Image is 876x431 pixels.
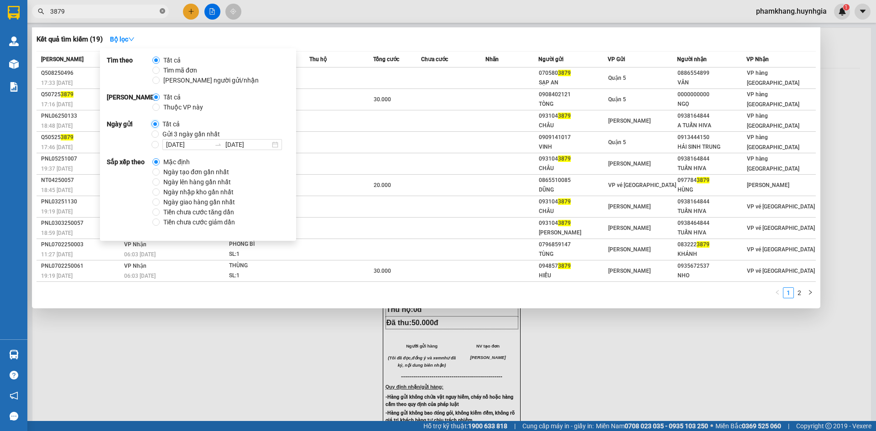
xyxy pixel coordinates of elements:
[61,91,73,98] span: 3879
[160,167,233,177] span: Ngày tạo đơn gần nhất
[128,36,135,42] span: down
[539,228,607,238] div: [PERSON_NAME]
[159,119,183,129] span: Tất cả
[539,78,607,88] div: SẠP AN
[539,197,607,207] div: 093104
[608,268,651,274] span: [PERSON_NAME]
[160,92,184,102] span: Tất cả
[41,218,121,228] div: PNL0303250057
[41,261,121,271] div: PNL0702250061
[678,121,746,130] div: A TUẤN HIVA
[10,371,18,379] span: question-circle
[309,56,327,62] span: Thu hộ
[539,207,607,216] div: CHÂU
[374,182,391,188] span: 20.000
[678,154,746,164] div: 0938164844
[697,241,709,248] span: 3879
[678,164,746,173] div: TUẤN HIVA
[794,288,804,298] a: 2
[41,208,73,215] span: 19:19 [DATE]
[36,35,103,44] h3: Kết quả tìm kiếm ( 19 )
[775,290,780,295] span: left
[539,249,607,259] div: TÙNG
[160,177,235,187] span: Ngày lên hàng gần nhất
[160,187,237,197] span: Ngày nhập kho gần nhất
[41,80,73,86] span: 17:33 [DATE]
[794,287,805,298] li: 2
[558,113,571,119] span: 3879
[41,251,73,258] span: 11:27 [DATE]
[539,261,607,271] div: 094857
[808,290,813,295] span: right
[678,133,746,142] div: 0913444150
[539,142,607,152] div: VINH
[374,268,391,274] span: 30.000
[10,391,18,400] span: notification
[608,139,626,145] span: Quận 5
[678,207,746,216] div: TUẤN HIVA
[229,271,297,281] div: SL: 1
[124,263,146,269] span: VP Nhận
[159,129,224,139] span: Gửi 3 ngày gần nhất
[678,90,746,99] div: 0000000000
[166,140,211,150] input: Ngày bắt đầu
[229,249,297,260] div: SL: 1
[374,96,391,103] span: 30.000
[10,412,18,421] span: message
[41,230,73,236] span: 18:59 [DATE]
[783,288,793,298] a: 1
[160,197,239,207] span: Ngày giao hàng gần nhất
[421,56,448,62] span: Chưa cước
[539,111,607,121] div: 093104
[558,156,571,162] span: 3879
[747,70,799,86] span: VP hàng [GEOGRAPHIC_DATA]
[41,154,121,164] div: PNL05251007
[746,56,769,62] span: VP Nhận
[229,261,297,271] div: THÙNG
[41,101,73,108] span: 17:16 [DATE]
[160,7,165,16] span: close-circle
[160,55,184,65] span: Tất cả
[539,176,607,185] div: 0865510085
[608,118,651,124] span: [PERSON_NAME]
[539,164,607,173] div: CHÂU
[747,134,799,151] span: VP hàng [GEOGRAPHIC_DATA]
[678,99,746,109] div: NGỌ
[41,240,121,249] div: PNL0702250003
[678,228,746,238] div: TUẤN HIVA
[9,82,19,92] img: solution-icon
[678,111,746,121] div: 0938164844
[107,119,151,150] strong: Ngày gửi
[41,111,121,121] div: PNL06250133
[9,36,19,46] img: warehouse-icon
[678,78,746,88] div: VÂN
[747,203,815,210] span: VP vé [GEOGRAPHIC_DATA]
[107,92,152,112] strong: [PERSON_NAME]
[805,287,816,298] button: right
[124,241,146,248] span: VP Nhận
[225,140,270,150] input: Ngày kết thúc
[107,157,152,227] strong: Sắp xếp theo
[678,185,746,195] div: HÙNG
[124,273,156,279] span: 06:03 [DATE]
[747,268,815,274] span: VP vé [GEOGRAPHIC_DATA]
[41,197,121,207] div: PNL03251130
[8,6,20,20] img: logo-vxr
[110,36,135,43] strong: Bộ lọc
[772,287,783,298] li: Previous Page
[539,99,607,109] div: TÒNG
[608,182,676,188] span: VP vé [GEOGRAPHIC_DATA]
[485,56,499,62] span: Nhãn
[539,240,607,249] div: 0796859147
[124,251,156,258] span: 06:03 [DATE]
[160,157,193,167] span: Mặc định
[38,8,44,15] span: search
[558,198,571,205] span: 3879
[747,156,799,172] span: VP hàng [GEOGRAPHIC_DATA]
[41,56,83,62] span: [PERSON_NAME]
[678,271,746,280] div: NHO
[107,55,152,85] strong: Tìm theo
[160,102,207,112] span: Thuộc VP này
[805,287,816,298] li: Next Page
[41,133,121,142] div: Q50525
